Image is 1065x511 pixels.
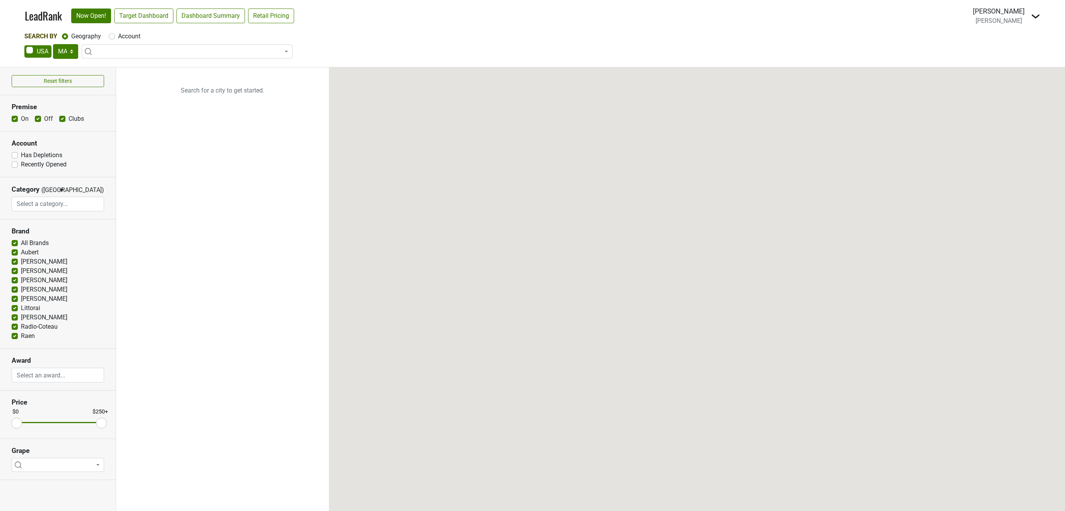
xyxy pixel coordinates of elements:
[24,33,57,40] span: Search By
[59,187,65,194] span: ▼
[21,248,39,257] label: Aubert
[12,139,104,147] h3: Account
[21,322,58,331] label: Radio-Coteau
[114,9,173,23] a: Target Dashboard
[21,304,40,313] label: Littorai
[12,103,104,111] h3: Premise
[71,9,111,23] a: Now Open!
[973,6,1025,16] div: [PERSON_NAME]
[41,185,57,197] span: ([GEOGRAPHIC_DATA])
[21,114,29,123] label: On
[12,75,104,87] button: Reset filters
[176,9,245,23] a: Dashboard Summary
[21,285,67,294] label: [PERSON_NAME]
[92,408,108,417] div: $250+
[44,114,53,123] label: Off
[248,9,294,23] a: Retail Pricing
[12,185,39,194] h3: Category
[12,368,103,382] input: Select an award...
[116,67,329,114] p: Search for a city to get started.
[21,331,35,341] label: Raen
[976,17,1022,24] span: [PERSON_NAME]
[21,313,67,322] label: [PERSON_NAME]
[68,114,84,123] label: Clubs
[12,447,104,455] h3: Grape
[1031,12,1040,21] img: Dropdown Menu
[21,266,67,276] label: [PERSON_NAME]
[12,227,104,235] h3: Brand
[21,151,62,160] label: Has Depletions
[12,197,103,211] input: Select a category...
[21,160,67,169] label: Recently Opened
[21,238,49,248] label: All Brands
[12,357,104,365] h3: Award
[118,32,140,41] label: Account
[12,398,104,406] h3: Price
[21,257,67,266] label: [PERSON_NAME]
[71,32,101,41] label: Geography
[21,276,67,285] label: [PERSON_NAME]
[25,8,62,24] a: LeadRank
[12,408,19,417] div: $0
[21,294,67,304] label: [PERSON_NAME]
